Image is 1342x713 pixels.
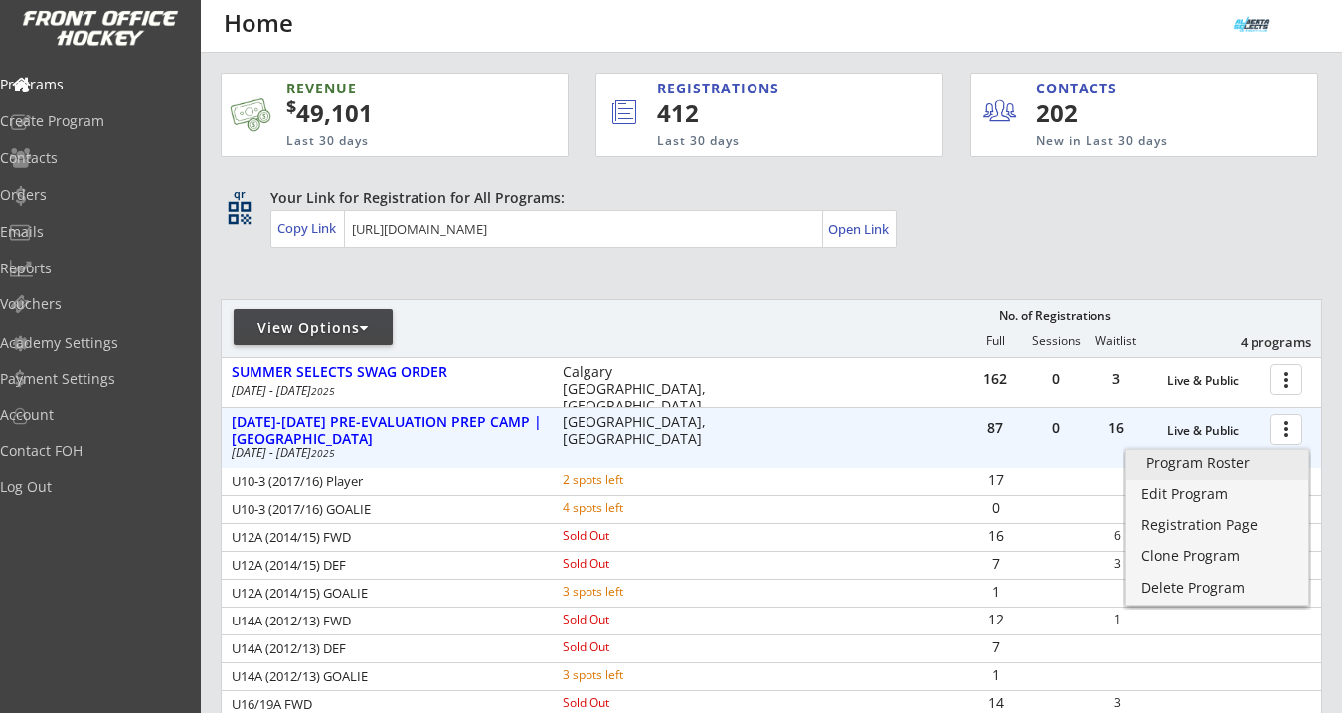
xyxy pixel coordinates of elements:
div: SUMMER SELECTS SWAG ORDER [232,364,542,381]
div: Waitlist [1086,334,1145,348]
div: Registration Page [1141,518,1293,532]
div: [DATE]-[DATE] PRE-EVALUATION PREP CAMP | [GEOGRAPHIC_DATA] [232,414,542,447]
div: 412 [657,96,876,130]
div: New in Last 30 days [1036,133,1225,150]
div: 87 [965,421,1025,435]
div: 0 [1026,421,1086,435]
em: 2025 [311,384,335,398]
div: Sold Out [563,697,691,709]
div: [DATE] - [DATE] [232,447,536,459]
div: CONTACTS [1036,79,1126,98]
div: Clone Program [1141,549,1293,563]
div: Sold Out [563,641,691,653]
div: U10-3 (2017/16) GOALIE [232,503,536,516]
div: 7 [966,640,1025,654]
div: 7 [966,557,1025,571]
div: 16 [966,529,1025,543]
a: Edit Program [1126,481,1308,511]
div: U10-3 (2017/16) Player [232,475,536,488]
em: 2025 [311,446,335,460]
div: Live & Public [1167,424,1260,438]
div: 17 [966,473,1025,487]
div: U14A (2012/13) DEF [232,642,536,655]
div: 3 [1087,372,1146,386]
div: 162 [965,372,1025,386]
div: Last 30 days [286,133,479,150]
div: View Options [234,318,393,338]
div: [DATE] - [DATE] [232,385,536,397]
div: 3 spots left [563,586,691,598]
div: 2 spots left [563,474,691,486]
div: Calgary [GEOGRAPHIC_DATA], [GEOGRAPHIC_DATA] [563,364,719,414]
a: Program Roster [1126,450,1308,480]
button: more_vert [1270,364,1302,395]
sup: $ [286,94,296,118]
div: Last 30 days [657,133,861,150]
div: 0 [966,501,1025,515]
div: Program Roster [1146,456,1288,470]
div: 3 spots left [563,669,691,681]
div: Sold Out [563,558,691,570]
div: U12A (2014/15) GOALIE [232,587,536,600]
div: 49,101 [286,96,505,130]
div: qr [227,188,251,201]
div: U12A (2014/15) DEF [232,559,536,572]
button: qr_code [225,198,254,228]
div: U14A (2012/13) GOALIE [232,670,536,683]
div: Open Link [828,221,891,238]
div: 1 [966,585,1025,599]
div: 3 [1089,558,1147,570]
div: 6 [1089,530,1147,542]
div: 202 [1036,96,1158,130]
button: more_vert [1270,414,1302,445]
div: 12 [966,613,1025,626]
a: Registration Page [1126,512,1308,542]
div: U14A (2012/13) FWD [232,615,536,627]
div: Sold Out [563,530,691,542]
div: 14 [966,696,1025,710]
div: U16/19A FWD [232,698,536,711]
div: Edit Program [1141,487,1293,501]
div: 4 spots left [563,502,691,514]
div: Delete Program [1141,581,1293,595]
div: Your Link for Registration for All Programs: [270,188,1260,208]
div: Copy Link [277,219,340,237]
div: Live & Public [1167,374,1260,388]
div: Sold Out [563,614,691,625]
div: 1 [966,668,1025,682]
div: Sessions [1026,334,1086,348]
div: 3 [1089,697,1147,709]
div: [GEOGRAPHIC_DATA], [GEOGRAPHIC_DATA] [563,414,719,447]
div: 0 [1026,372,1086,386]
div: 4 programs [1208,333,1311,351]
a: Open Link [828,215,891,243]
div: U12A (2014/15) FWD [232,531,536,544]
div: No. of Registrations [993,309,1116,323]
div: Full [965,334,1025,348]
div: 1 [1089,614,1147,625]
div: REGISTRATIONS [657,79,857,98]
div: 16 [1087,421,1146,435]
div: REVENUE [286,79,479,98]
